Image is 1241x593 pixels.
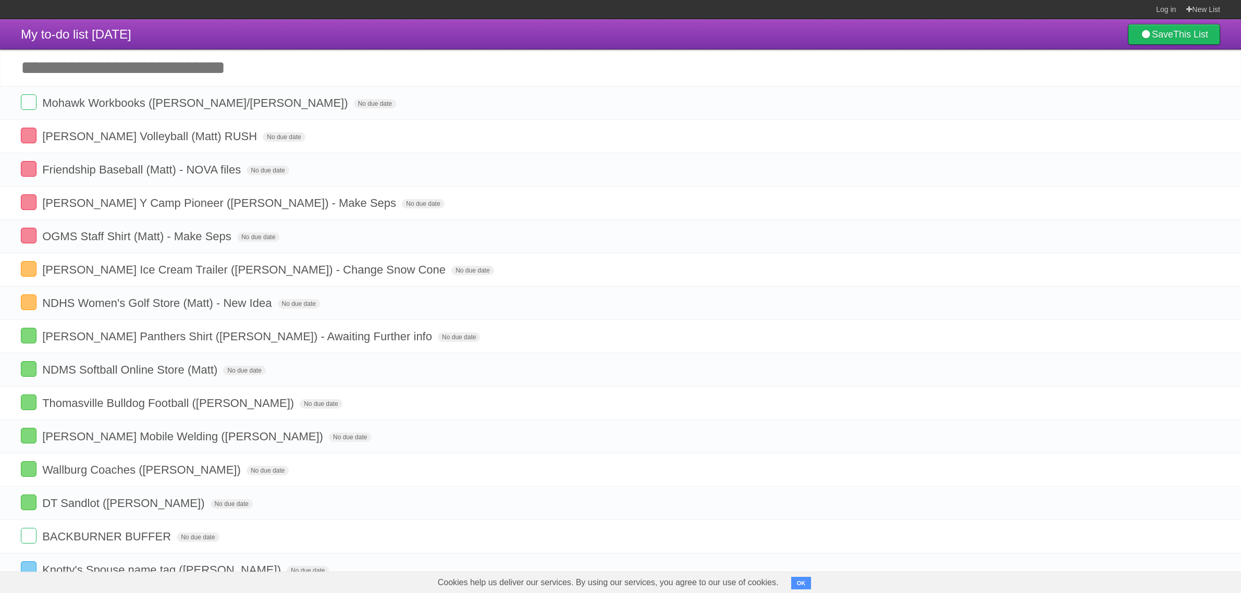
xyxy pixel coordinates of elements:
span: No due date [402,199,444,208]
span: Cookies help us deliver our services. By using our services, you agree to our use of cookies. [427,572,789,593]
span: No due date [223,366,265,375]
label: Done [21,528,36,543]
label: Done [21,194,36,210]
label: Done [21,394,36,410]
a: SaveThis List [1128,24,1220,45]
span: No due date [237,232,279,242]
span: No due date [247,466,289,475]
label: Done [21,161,36,177]
label: Done [21,261,36,277]
span: My to-do list [DATE] [21,27,131,41]
span: No due date [177,533,219,542]
span: Friendship Baseball (Matt) - NOVA files [42,163,243,176]
label: Done [21,361,36,377]
span: No due date [451,266,494,275]
label: Done [21,461,36,477]
span: BACKBURNER BUFFER [42,530,174,543]
span: DT Sandlot ([PERSON_NAME]) [42,497,207,510]
span: No due date [354,99,396,108]
label: Done [21,228,36,243]
label: Done [21,561,36,577]
label: Done [21,495,36,510]
label: Done [21,294,36,310]
label: Done [21,128,36,143]
span: No due date [287,566,329,575]
span: Thomasville Bulldog Football ([PERSON_NAME]) [42,397,297,410]
b: This List [1173,29,1208,40]
span: No due date [300,399,342,409]
span: [PERSON_NAME] Panthers Shirt ([PERSON_NAME]) - Awaiting Further info [42,330,435,343]
span: [PERSON_NAME] Mobile Welding ([PERSON_NAME]) [42,430,326,443]
span: OGMS Staff Shirt (Matt) - Make Seps [42,230,234,243]
span: NDMS Softball Online Store (Matt) [42,363,220,376]
span: Mohawk Workbooks ([PERSON_NAME]/[PERSON_NAME]) [42,96,350,109]
span: [PERSON_NAME] Ice Cream Trailer ([PERSON_NAME]) - Change Snow Cone [42,263,448,276]
span: No due date [247,166,289,175]
span: No due date [278,299,320,308]
span: Knotty's Spouse name tag ([PERSON_NAME]) [42,563,284,576]
span: No due date [211,499,253,509]
span: No due date [263,132,305,142]
span: Wallburg Coaches ([PERSON_NAME]) [42,463,243,476]
label: Done [21,94,36,110]
span: [PERSON_NAME] Volleyball (Matt) RUSH [42,130,260,143]
button: OK [791,577,812,589]
label: Done [21,428,36,443]
span: NDHS Women's Golf Store (Matt) - New Idea [42,296,274,310]
span: [PERSON_NAME] Y Camp Pioneer ([PERSON_NAME]) - Make Seps [42,196,399,209]
label: Done [21,328,36,343]
span: No due date [438,332,480,342]
span: No due date [329,433,371,442]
